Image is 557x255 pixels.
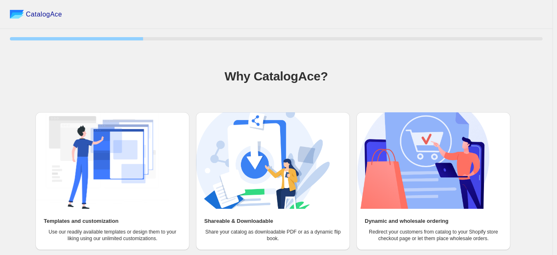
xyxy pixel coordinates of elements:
[10,10,24,19] img: catalog ace
[26,10,62,19] span: CatalogAce
[10,68,543,85] h1: Why CatalogAce?
[44,229,181,242] p: Use our readily available templates or design them to your liking using our unlimited customizati...
[196,112,330,209] img: Shareable & Downloadable
[365,217,448,225] h2: Dynamic and wholesale ordering
[204,229,342,242] p: Share your catalog as downloadable PDF or as a dynamic flip book.
[44,217,118,225] h2: Templates and customization
[35,112,169,209] img: Templates and customization
[204,217,273,225] h2: Shareable & Downloadable
[365,229,502,242] p: Redirect your customers from catalog to your Shopify store checkout page or let them place wholes...
[356,112,490,209] img: Dynamic and wholesale ordering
